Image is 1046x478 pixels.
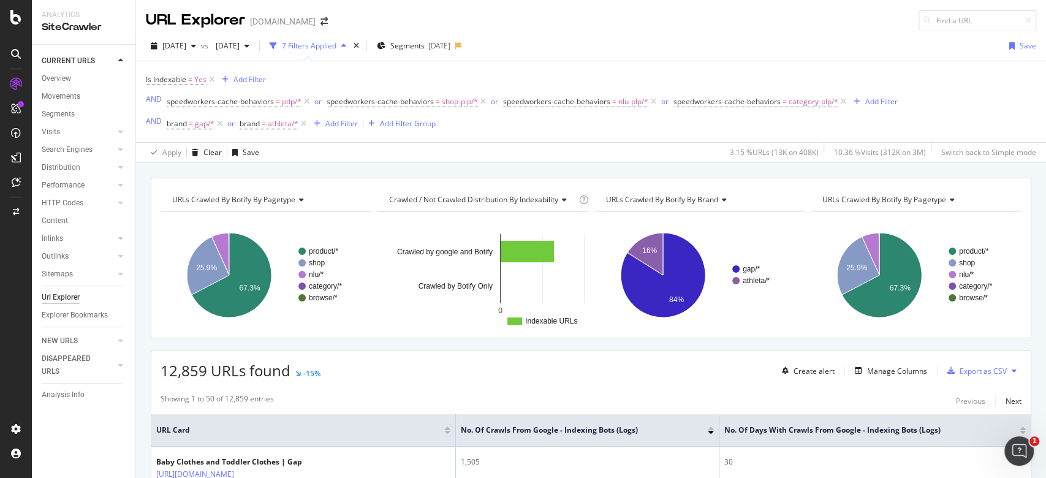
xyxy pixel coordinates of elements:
[170,190,360,210] h4: URLs Crawled By Botify By pagetype
[172,194,295,205] span: URLs Crawled By Botify By pagetype
[146,94,162,104] div: AND
[194,71,207,88] span: Yes
[189,118,193,129] span: =
[42,55,115,67] a: CURRENT URLS
[1006,393,1021,408] button: Next
[162,40,186,51] span: 2025 Sep. 10th
[42,90,80,103] div: Movements
[42,291,80,304] div: Url Explorer
[42,309,108,322] div: Explorer Bookmarks
[661,96,669,107] button: or
[794,366,835,376] div: Create alert
[314,96,322,107] button: or
[42,335,78,347] div: NEW URLS
[377,222,585,328] svg: A chart.
[730,147,819,157] div: 3.15 % URLs ( 13K on 408K )
[167,118,187,129] span: brand
[240,118,260,129] span: brand
[890,284,911,292] text: 67.3%
[389,194,558,205] span: Crawled / Not Crawled Distribution By Indexability
[309,282,342,290] text: category/*
[146,93,162,105] button: AND
[156,457,302,468] div: Baby Clothes and Toddler Clothes | Gap
[436,96,440,107] span: =
[42,179,85,192] div: Performance
[849,94,898,109] button: Add Filter
[217,72,266,87] button: Add Filter
[227,143,259,162] button: Save
[146,116,162,126] div: AND
[161,393,274,408] div: Showing 1 to 50 of 12,859 entries
[669,295,683,304] text: 84%
[941,147,1036,157] div: Switch back to Simple mode
[850,363,927,378] button: Manage Columns
[42,335,115,347] a: NEW URLS
[243,147,259,157] div: Save
[42,143,115,156] a: Search Engines
[777,361,835,381] button: Create alert
[42,10,126,20] div: Analytics
[42,108,127,121] a: Segments
[363,116,436,131] button: Add Filter Group
[42,197,115,210] a: HTTP Codes
[960,366,1007,376] div: Export as CSV
[867,366,927,376] div: Manage Columns
[203,147,222,157] div: Clear
[196,264,217,272] text: 25.9%
[642,246,657,255] text: 16%
[959,282,992,290] text: category/*
[42,55,95,67] div: CURRENT URLS
[42,126,60,138] div: Visits
[42,126,115,138] a: Visits
[743,265,760,273] text: gap/*
[461,425,689,436] span: No. of Crawls from Google - Indexing Bots (Logs)
[187,143,222,162] button: Clear
[233,74,266,85] div: Add Filter
[42,268,73,281] div: Sitemaps
[724,457,1026,468] div: 30
[956,393,985,408] button: Previous
[525,317,577,325] text: Indexable URLs
[442,93,478,110] span: shop-plp/*
[498,306,502,315] text: 0
[42,352,104,378] div: DISAPPEARED URLS
[42,214,68,227] div: Content
[42,232,115,245] a: Inlinks
[282,40,336,51] div: 7 Filters Applied
[309,294,338,302] text: browse/*
[250,15,316,28] div: [DOMAIN_NAME]
[146,74,186,85] span: Is Indexable
[1029,436,1039,446] span: 1
[309,259,325,267] text: shop
[418,282,492,290] text: Crawled by Botify Only
[618,93,648,110] span: nlu-plp/*
[387,190,577,210] h4: Crawled / Not Crawled Distribution By Indexability
[309,270,324,279] text: nlu/*
[303,368,320,379] div: -15%
[743,276,770,285] text: athleta/*
[811,222,1018,328] svg: A chart.
[673,96,781,107] span: speedworkers-cache-behaviors
[959,270,974,279] text: nlu/*
[942,361,1007,381] button: Export as CSV
[240,284,260,292] text: 67.3%
[42,268,115,281] a: Sitemaps
[820,190,1010,210] h4: URLs Crawled By Botify By pagetype
[42,179,115,192] a: Performance
[161,222,368,328] svg: A chart.
[491,96,498,107] button: or
[959,247,988,256] text: product/*
[724,425,1001,436] span: No. of Days with Crawls from Google - Indexing Bots (Logs)
[309,116,358,131] button: Add Filter
[211,36,254,56] button: [DATE]
[42,72,127,85] a: Overview
[42,250,69,263] div: Outlinks
[42,108,75,121] div: Segments
[936,143,1036,162] button: Switch back to Simple mode
[156,425,441,436] span: URL Card
[594,222,802,328] svg: A chart.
